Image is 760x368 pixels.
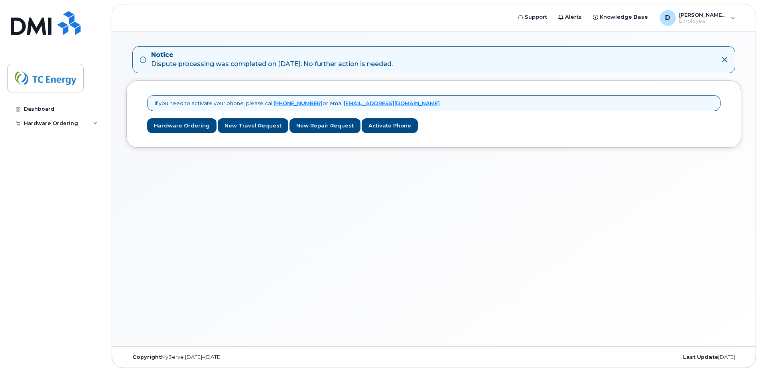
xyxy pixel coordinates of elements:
[274,100,323,106] a: [PHONE_NUMBER]
[155,100,440,107] p: If you need to activate your phone, please call or email
[151,51,393,69] div: Dispute processing was completed on [DATE]. No further action is needed.
[362,118,418,133] a: Activate Phone
[344,100,440,106] a: [EMAIL_ADDRESS][DOMAIN_NAME]
[289,118,360,133] a: New Repair Request
[132,354,161,360] strong: Copyright
[151,51,393,60] strong: Notice
[683,354,718,360] strong: Last Update
[126,354,331,360] div: MyServe [DATE]–[DATE]
[147,118,217,133] a: Hardware Ordering
[536,354,741,360] div: [DATE]
[218,118,288,133] a: New Travel Request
